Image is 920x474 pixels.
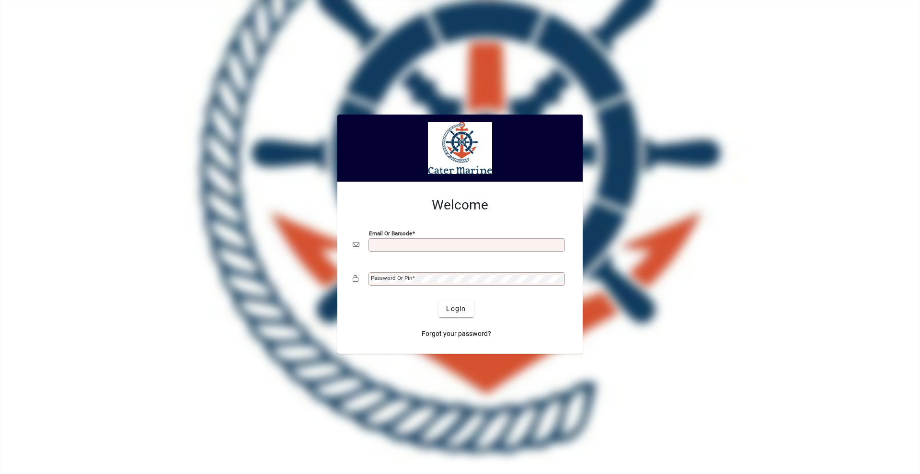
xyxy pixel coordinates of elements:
[353,197,567,213] h2: Welcome
[422,329,491,339] span: Forgot your password?
[371,275,412,281] mat-label: Password or Pin
[446,304,466,314] span: Login
[438,300,473,317] button: Login
[369,230,412,237] mat-label: Email or Barcode
[418,325,495,342] a: Forgot your password?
